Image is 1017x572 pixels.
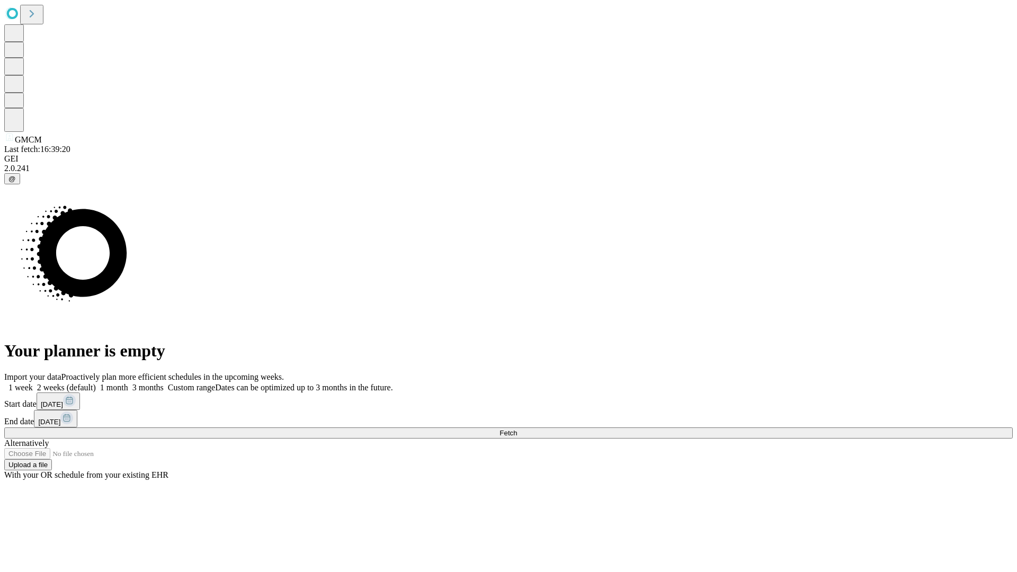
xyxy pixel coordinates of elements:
[4,427,1013,439] button: Fetch
[4,164,1013,173] div: 2.0.241
[8,383,33,392] span: 1 week
[38,418,60,426] span: [DATE]
[34,410,77,427] button: [DATE]
[4,145,70,154] span: Last fetch: 16:39:20
[41,400,63,408] span: [DATE]
[4,459,52,470] button: Upload a file
[100,383,128,392] span: 1 month
[499,429,517,437] span: Fetch
[4,410,1013,427] div: End date
[37,392,80,410] button: [DATE]
[37,383,96,392] span: 2 weeks (default)
[4,173,20,184] button: @
[168,383,215,392] span: Custom range
[15,135,42,144] span: GMCM
[132,383,164,392] span: 3 months
[4,439,49,448] span: Alternatively
[4,154,1013,164] div: GEI
[61,372,284,381] span: Proactively plan more efficient schedules in the upcoming weeks.
[215,383,392,392] span: Dates can be optimized up to 3 months in the future.
[4,372,61,381] span: Import your data
[8,175,16,183] span: @
[4,392,1013,410] div: Start date
[4,470,168,479] span: With your OR schedule from your existing EHR
[4,341,1013,361] h1: Your planner is empty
